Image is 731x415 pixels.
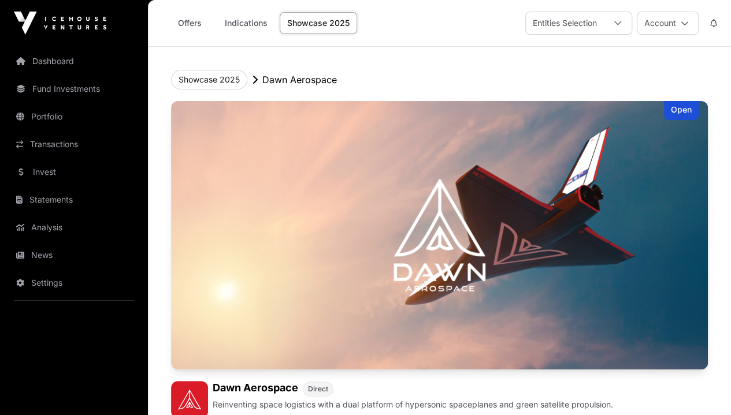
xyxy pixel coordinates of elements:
[9,132,139,157] a: Transactions
[9,48,139,74] a: Dashboard
[526,12,604,34] div: Entities Selection
[171,101,708,369] img: Dawn Aerospace
[9,104,139,129] a: Portfolio
[9,270,139,296] a: Settings
[213,399,613,410] p: Reinventing space logistics with a dual platform of hypersonic spaceplanes and green satellite pr...
[9,187,139,212] a: Statements
[637,12,699,35] button: Account
[213,381,298,397] h1: Dawn Aerospace
[9,76,139,102] a: Fund Investments
[9,242,139,268] a: News
[673,360,731,415] iframe: Chat Widget
[664,101,699,120] div: Open
[217,12,275,34] a: Indications
[166,12,213,34] a: Offers
[171,70,247,89] button: Showcase 2025
[280,12,357,34] a: Showcase 2025
[14,12,106,35] img: Icehouse Ventures Logo
[9,215,139,240] a: Analysis
[262,73,337,87] p: Dawn Aerospace
[308,384,328,394] span: Direct
[9,159,139,185] a: Invest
